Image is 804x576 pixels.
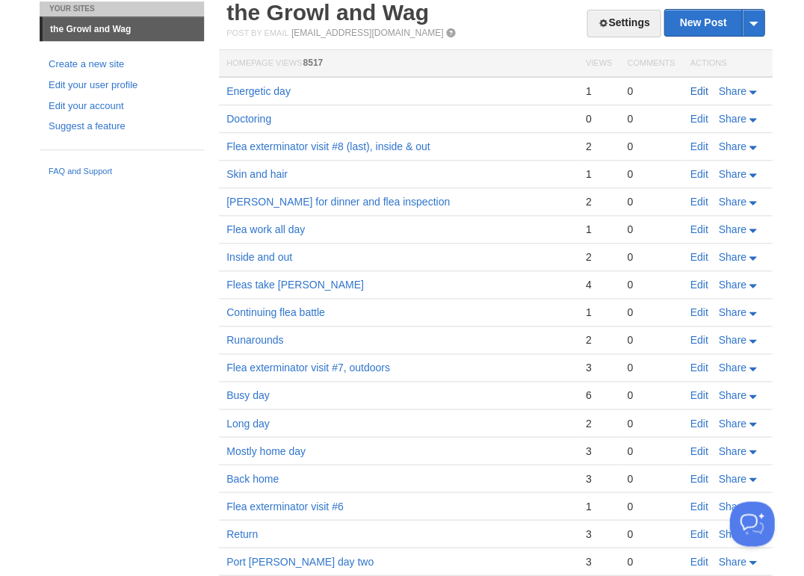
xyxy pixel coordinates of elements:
[690,472,708,484] a: Edit
[585,333,611,347] div: 2
[226,389,270,401] a: Busy day
[585,499,611,512] div: 1
[226,417,270,429] a: Long day
[585,112,611,126] div: 0
[718,279,746,291] span: Share
[718,334,746,346] span: Share
[291,28,443,38] a: [EMAIL_ADDRESS][DOMAIN_NAME]
[49,57,195,72] a: Create a new site
[690,334,708,346] a: Edit
[585,554,611,568] div: 3
[627,250,675,264] div: 0
[690,555,708,567] a: Edit
[627,333,675,347] div: 0
[718,417,746,429] span: Share
[627,223,675,236] div: 0
[226,113,271,125] a: Doctoring
[585,444,611,457] div: 3
[627,554,675,568] div: 0
[718,140,746,152] span: Share
[664,10,764,36] a: New Post
[226,168,288,180] a: Skin and hair
[585,361,611,374] div: 3
[627,499,675,512] div: 0
[690,445,708,456] a: Edit
[226,472,279,484] a: Back home
[627,112,675,126] div: 0
[627,388,675,402] div: 0
[585,306,611,319] div: 1
[718,500,746,512] span: Share
[690,500,708,512] a: Edit
[690,196,708,208] a: Edit
[718,251,746,263] span: Share
[690,140,708,152] a: Edit
[226,28,288,37] span: Post by Email
[690,527,708,539] a: Edit
[49,78,195,93] a: Edit your user profile
[226,362,390,374] a: Flea exterminator visit #7, outdoors
[226,555,374,567] a: Port [PERSON_NAME] day two
[585,223,611,236] div: 1
[226,527,258,539] a: Return
[585,388,611,402] div: 6
[690,168,708,180] a: Edit
[585,416,611,430] div: 2
[718,445,746,456] span: Share
[627,84,675,98] div: 0
[627,444,675,457] div: 0
[718,555,746,567] span: Share
[690,251,708,263] a: Edit
[718,362,746,374] span: Share
[226,251,292,263] a: Inside and out
[585,527,611,540] div: 3
[587,10,661,37] a: Settings
[226,279,364,291] a: Fleas take [PERSON_NAME]
[226,445,306,456] a: Mostly home day
[226,500,343,512] a: Flea exterminator visit #6
[585,195,611,208] div: 2
[718,527,746,539] span: Share
[226,196,450,208] a: [PERSON_NAME] for dinner and flea inspection
[226,334,283,346] a: Runarounds
[690,279,708,291] a: Edit
[303,58,323,68] span: 8517
[718,389,746,401] span: Share
[690,85,708,97] a: Edit
[718,223,746,235] span: Share
[627,195,675,208] div: 0
[690,113,708,125] a: Edit
[729,501,774,546] iframe: Help Scout Beacon - Open
[690,362,708,374] a: Edit
[219,50,578,78] th: Homepage Views
[690,306,708,318] a: Edit
[226,140,430,152] a: Flea exterminator visit #8 (last), inside & out
[585,471,611,485] div: 3
[718,168,746,180] span: Share
[627,471,675,485] div: 0
[627,167,675,181] div: 0
[627,278,675,291] div: 0
[718,113,746,125] span: Share
[690,417,708,429] a: Edit
[718,472,746,484] span: Share
[718,196,746,208] span: Share
[718,306,746,318] span: Share
[619,50,682,78] th: Comments
[585,140,611,153] div: 2
[718,85,746,97] span: Share
[627,527,675,540] div: 0
[585,250,611,264] div: 2
[585,167,611,181] div: 1
[627,306,675,319] div: 0
[627,140,675,153] div: 0
[627,361,675,374] div: 0
[690,389,708,401] a: Edit
[49,99,195,114] a: Edit your account
[226,223,305,235] a: Flea work all day
[578,50,619,78] th: Views
[226,85,291,97] a: Energetic day
[585,278,611,291] div: 4
[585,84,611,98] div: 1
[43,17,204,41] a: the Growl and Wag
